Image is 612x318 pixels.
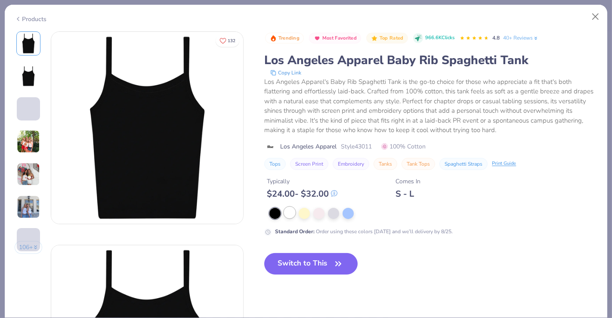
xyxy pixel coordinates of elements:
button: Tank Tops [402,158,435,170]
button: Tops [264,158,286,170]
div: S - L [396,188,420,199]
span: Los Angeles Apparel [280,142,337,151]
strong: Standard Order : [275,228,315,235]
img: User generated content [17,120,18,144]
span: Top Rated [380,36,404,40]
button: Close [587,9,604,25]
img: Top Rated sort [371,35,378,42]
span: 966.6K Clicks [425,34,454,42]
img: User generated content [17,163,40,186]
div: Products [15,15,47,24]
div: Los Angeles Apparel's Baby Rib Spaghetti Tank is the go-to choice for those who appreciate a fit ... [264,77,597,135]
img: Front [18,33,39,54]
img: Front [51,32,243,224]
div: Print Guide [492,160,516,167]
img: User generated content [17,251,18,275]
img: Trending sort [270,35,277,42]
button: Spaghetti Straps [439,158,488,170]
div: $ 24.00 - $ 32.00 [267,188,337,199]
img: User generated content [17,130,40,153]
button: 106+ [15,241,43,254]
div: Order using these colors [DATE] and we’ll delivery by 8/25. [275,228,453,235]
button: Embroidery [333,158,369,170]
span: Trending [278,36,300,40]
div: Comes In [396,177,420,186]
img: Back [18,66,39,86]
button: Badge Button [309,33,361,44]
div: Los Angeles Apparel Baby Rib Spaghetti Tank [264,52,597,68]
span: Most Favorited [322,36,357,40]
span: 132 [228,39,235,43]
a: 40+ Reviews [503,34,539,42]
div: 4.8 Stars [460,31,489,45]
button: Badge Button [265,33,304,44]
span: 100% Cotton [381,142,426,151]
button: Like [216,34,239,47]
button: Switch to This [264,253,358,275]
button: Tanks [374,158,397,170]
span: 4.8 [492,34,500,41]
img: brand logo [264,143,276,150]
button: copy to clipboard [268,68,304,77]
div: Typically [267,177,337,186]
img: Most Favorited sort [314,35,321,42]
button: Screen Print [290,158,328,170]
img: User generated content [17,195,40,219]
span: Style 43011 [341,142,372,151]
button: Badge Button [366,33,408,44]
